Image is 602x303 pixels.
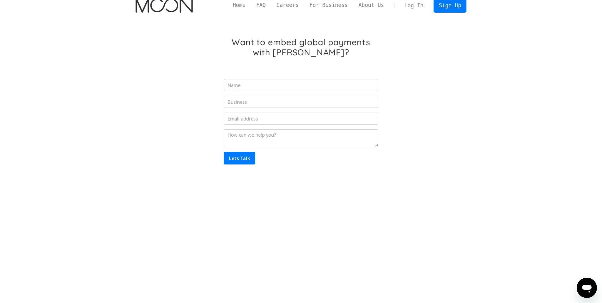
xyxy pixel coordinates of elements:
[224,75,378,164] form: Partner Inquiry Form
[224,79,378,91] input: Name
[304,1,353,9] a: For Business
[224,96,378,108] input: Business
[271,1,304,9] a: Careers
[353,1,389,9] a: About Us
[224,152,255,164] input: Lets Talk
[224,113,378,125] input: Email address
[251,1,271,9] a: FAQ
[224,37,378,57] h1: Want to embed global payments with [PERSON_NAME]?
[577,278,597,298] iframe: メッセージングウィンドウを開くボタン
[228,1,251,9] a: Home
